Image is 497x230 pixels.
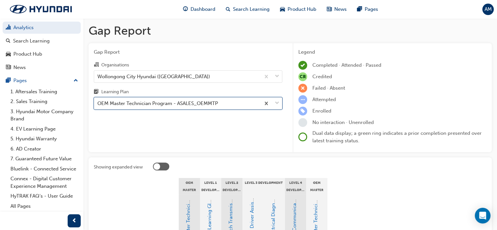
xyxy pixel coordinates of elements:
[327,5,332,13] span: news-icon
[221,178,242,194] div: Level 2 Development
[8,201,81,211] a: All Pages
[94,62,99,68] span: organisation-icon
[8,154,81,164] a: 7. Guaranteed Future Value
[288,6,316,13] span: Product Hub
[298,95,307,104] span: learningRecordVerb_ATTEMPT-icon
[89,24,492,38] h1: Gap Report
[475,208,490,223] div: Open Intercom Messenger
[365,6,378,13] span: Pages
[312,119,374,125] span: No interaction · Unenrolled
[6,65,11,71] span: news-icon
[312,97,336,102] span: Attempted
[280,5,285,13] span: car-icon
[6,25,11,31] span: chart-icon
[8,134,81,144] a: 5. Hyundai Warranty
[306,178,327,194] div: OEM Master Technician Assessment
[178,3,221,16] a: guage-iconDashboard
[3,22,81,34] a: Analytics
[485,6,492,13] span: AM
[312,74,332,80] span: Credited
[285,178,306,194] div: Level 4 Development
[298,107,307,115] span: learningRecordVerb_ENROLL-icon
[13,50,42,58] div: Product Hub
[298,118,307,127] span: learningRecordVerb_NONE-icon
[8,87,81,97] a: 1. Aftersales Training
[191,6,215,13] span: Dashboard
[221,3,275,16] a: search-iconSearch Learning
[74,77,78,85] span: up-icon
[94,48,282,56] span: Gap Report
[482,4,494,15] button: AM
[322,3,352,16] a: news-iconNews
[226,5,230,13] span: search-icon
[183,5,188,13] span: guage-icon
[101,62,129,68] div: Organisations
[8,124,81,134] a: 4. EV Learning Page
[275,3,322,16] a: car-iconProduct Hub
[72,217,77,225] span: prev-icon
[298,48,487,56] div: Legend
[312,108,331,114] span: Enrolled
[3,75,81,87] button: Pages
[97,73,210,80] div: Wollongong City Hyundai ([GEOGRAPHIC_DATA])
[242,178,285,194] div: Level 3 Development
[233,6,270,13] span: Search Learning
[8,174,81,191] a: Connex - Digital Customer Experience Management
[6,38,10,44] span: search-icon
[298,61,307,70] span: learningRecordVerb_COMPLETE-icon
[8,107,81,124] a: 3. Hyundai Motor Company Brand
[275,72,279,81] span: down-icon
[8,97,81,107] a: 2. Sales Training
[101,89,129,95] div: Learning Plan
[312,85,345,91] span: Failed · Absent
[8,164,81,174] a: Bluelink - Connected Service
[357,5,362,13] span: pages-icon
[3,2,78,16] img: Trak
[8,144,81,154] a: 6. AD Creator
[179,178,200,194] div: OEM Master Technician Recognised
[6,51,11,57] span: car-icon
[13,37,50,45] div: Search Learning
[298,72,307,81] span: null-icon
[312,130,482,144] span: Dual data display; a green ring indicates a prior completion presented over latest training status.
[312,62,381,68] span: Completed · Attended · Passed
[13,77,27,84] div: Pages
[97,100,218,107] div: OEM Master Technician Program - ASALES_OEMMTP
[3,35,81,47] a: Search Learning
[200,178,221,194] div: Level 1 Development
[3,62,81,74] a: News
[352,3,383,16] a: pages-iconPages
[334,6,347,13] span: News
[94,164,143,170] div: Showing expanded view
[8,191,81,201] a: HyTRAK FAQ's - User Guide
[94,89,99,95] span: learningplan-icon
[6,78,11,84] span: pages-icon
[3,48,81,60] a: Product Hub
[13,64,26,71] div: News
[275,99,279,108] span: down-icon
[298,84,307,93] span: learningRecordVerb_FAIL-icon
